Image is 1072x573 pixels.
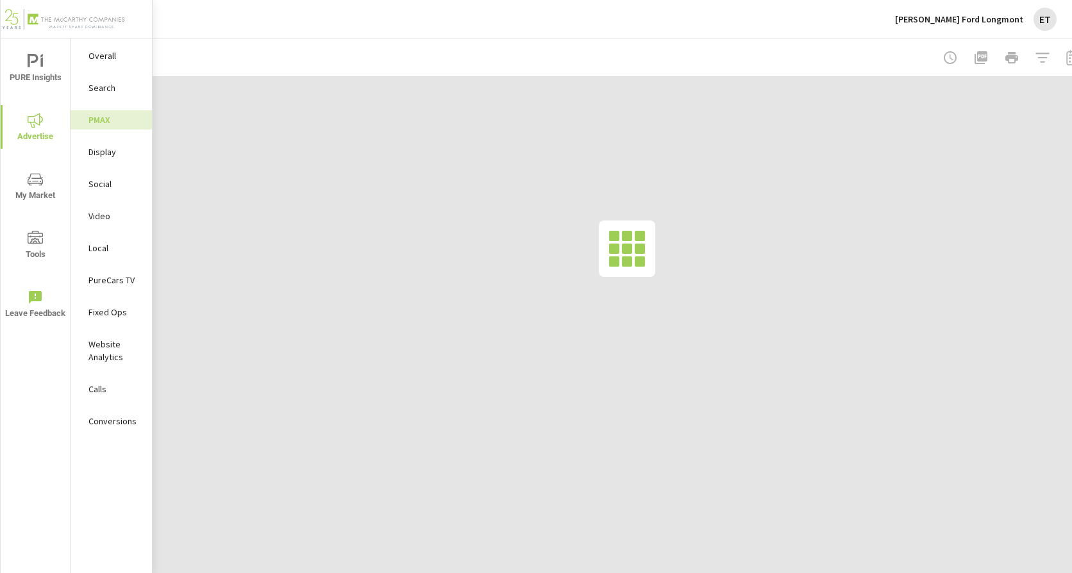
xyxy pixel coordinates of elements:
[71,206,152,226] div: Video
[88,145,142,158] p: Display
[4,290,66,321] span: Leave Feedback
[88,210,142,222] p: Video
[71,142,152,162] div: Display
[88,242,142,254] p: Local
[4,54,66,85] span: PURE Insights
[4,231,66,262] span: Tools
[71,174,152,194] div: Social
[88,274,142,286] p: PureCars TV
[88,415,142,428] p: Conversions
[71,238,152,258] div: Local
[71,411,152,431] div: Conversions
[1034,8,1057,31] div: ET
[71,110,152,129] div: PMAX
[4,172,66,203] span: My Market
[88,178,142,190] p: Social
[88,338,142,363] p: Website Analytics
[1,38,70,333] div: nav menu
[88,383,142,395] p: Calls
[88,49,142,62] p: Overall
[88,306,142,319] p: Fixed Ops
[71,46,152,65] div: Overall
[4,113,66,144] span: Advertise
[71,303,152,322] div: Fixed Ops
[71,379,152,399] div: Calls
[71,270,152,290] div: PureCars TV
[88,81,142,94] p: Search
[71,335,152,367] div: Website Analytics
[71,78,152,97] div: Search
[895,13,1023,25] p: [PERSON_NAME] Ford Longmont
[88,113,142,126] p: PMAX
